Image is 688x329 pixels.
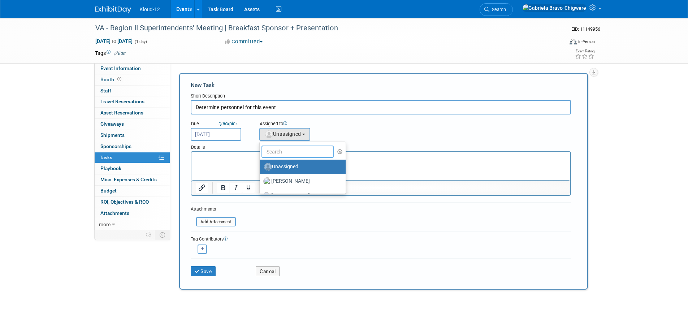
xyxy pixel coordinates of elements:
a: Quickpick [217,121,239,127]
span: [DATE] [DATE] [95,38,133,44]
span: Event ID: 11149956 [571,26,600,32]
input: Name of task or a short description [191,100,571,114]
button: Cancel [256,266,280,276]
a: Tasks [95,152,170,163]
iframe: Rich Text Area [191,152,570,180]
span: Staff [100,88,111,94]
span: Budget [100,188,117,194]
div: In-Person [578,39,595,44]
div: Due [191,121,248,128]
span: Sponsorships [100,143,131,149]
a: Asset Reservations [95,108,170,118]
span: Giveaways [100,121,124,127]
a: ROI, Objectives & ROO [95,197,170,208]
button: Italic [230,183,242,193]
img: Format-Inperson.png [570,39,577,44]
a: Event Information [95,63,170,74]
span: Tasks [100,155,112,160]
div: VA - Region II Superintendents' Meeting | Breakfast Sponsor + Presentation [93,22,553,35]
img: Unassigned-User-Icon.png [264,163,272,171]
input: Search [261,146,334,158]
td: Personalize Event Tab Strip [143,230,155,239]
div: New Task [191,81,571,89]
span: Event Information [100,65,141,71]
div: Assigned to [259,121,346,128]
div: Event Format [521,38,595,48]
label: [PERSON_NAME] [263,190,339,202]
a: more [95,219,170,230]
a: Playbook [95,163,170,174]
div: Attachments [191,206,236,212]
a: Budget [95,186,170,196]
label: [PERSON_NAME] [263,176,339,187]
a: Staff [95,86,170,96]
span: Playbook [100,165,121,171]
span: to [111,38,117,44]
a: Attachments [95,208,170,219]
input: Due Date [191,128,241,141]
button: Save [191,266,216,276]
span: Misc. Expenses & Credits [100,177,157,182]
td: Toggle Event Tabs [155,230,170,239]
span: more [99,221,111,227]
img: Gabriela Bravo-Chigwere [522,4,587,12]
button: Insert/edit link [196,183,208,193]
label: Unassigned [263,161,339,173]
img: ExhibitDay [95,6,131,13]
span: Search [489,7,506,12]
a: Edit [114,51,126,56]
a: Booth [95,74,170,85]
a: Giveaways [95,119,170,130]
span: Attachments [100,210,129,216]
a: Travel Reservations [95,96,170,107]
a: Shipments [95,130,170,141]
span: (1 day) [134,39,147,44]
div: Short Description [191,93,571,100]
button: Bold [217,183,229,193]
span: Travel Reservations [100,99,144,104]
span: ROI, Objectives & ROO [100,199,149,205]
span: Kloud-12 [140,7,160,12]
button: Underline [242,183,255,193]
span: Asset Reservations [100,110,143,116]
td: Tags [95,49,126,57]
span: Shipments [100,132,125,138]
div: Details [191,141,571,151]
div: Tag Contributors [191,235,571,242]
span: Unassigned [264,131,301,137]
a: Search [480,3,513,16]
a: Misc. Expenses & Credits [95,174,170,185]
button: Unassigned [259,128,311,141]
i: Quick [218,121,229,126]
a: Sponsorships [95,141,170,152]
span: Booth not reserved yet [116,77,123,82]
div: Event Rating [575,49,594,53]
button: Committed [222,38,265,46]
span: Booth [100,77,123,82]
